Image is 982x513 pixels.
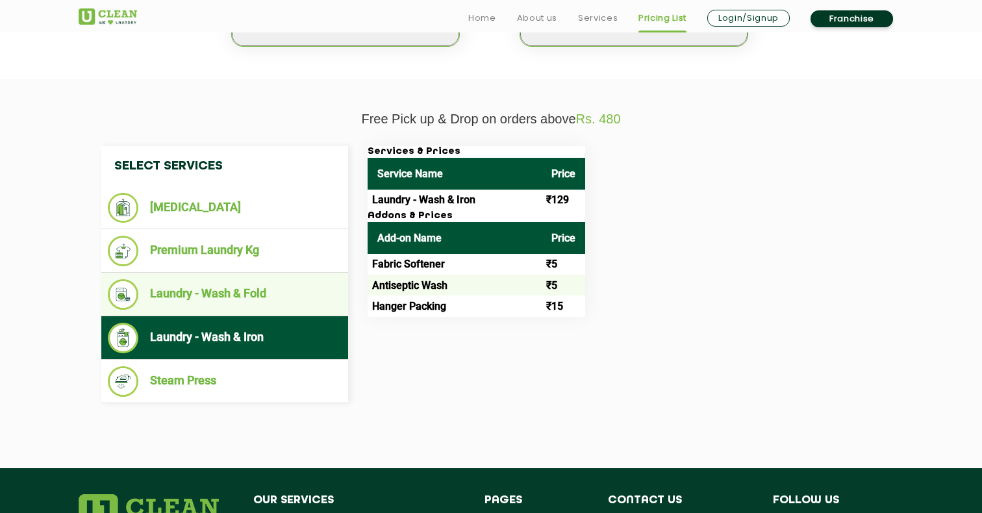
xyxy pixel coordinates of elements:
li: [MEDICAL_DATA] [108,193,342,223]
h4: Select Services [101,146,348,186]
h3: Services & Prices [368,146,585,158]
p: Free Pick up & Drop on orders above [79,112,903,127]
th: Price [542,158,585,190]
td: ₹15 [542,295,585,316]
td: Laundry - Wash & Iron [368,190,542,210]
li: Steam Press [108,366,342,397]
a: Home [468,10,496,26]
li: Laundry - Wash & Iron [108,323,342,353]
img: Laundry - Wash & Iron [108,323,138,353]
span: Rs. 480 [576,112,621,126]
a: Services [578,10,618,26]
td: ₹5 [542,275,585,295]
td: ₹129 [542,190,585,210]
td: ₹5 [542,254,585,275]
img: Laundry - Wash & Fold [108,279,138,310]
li: Premium Laundry Kg [108,236,342,266]
td: Hanger Packing [368,295,542,316]
li: Laundry - Wash & Fold [108,279,342,310]
img: Steam Press [108,366,138,397]
td: Fabric Softener [368,254,542,275]
th: Service Name [368,158,542,190]
a: About us [517,10,557,26]
th: Price [542,222,585,254]
a: Franchise [811,10,893,27]
img: Premium Laundry Kg [108,236,138,266]
a: Pricing List [638,10,686,26]
h3: Addons & Prices [368,210,585,222]
th: Add-on Name [368,222,542,254]
td: Antiseptic Wash [368,275,542,295]
img: Dry Cleaning [108,193,138,223]
img: UClean Laundry and Dry Cleaning [79,8,137,25]
a: Login/Signup [707,10,790,27]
